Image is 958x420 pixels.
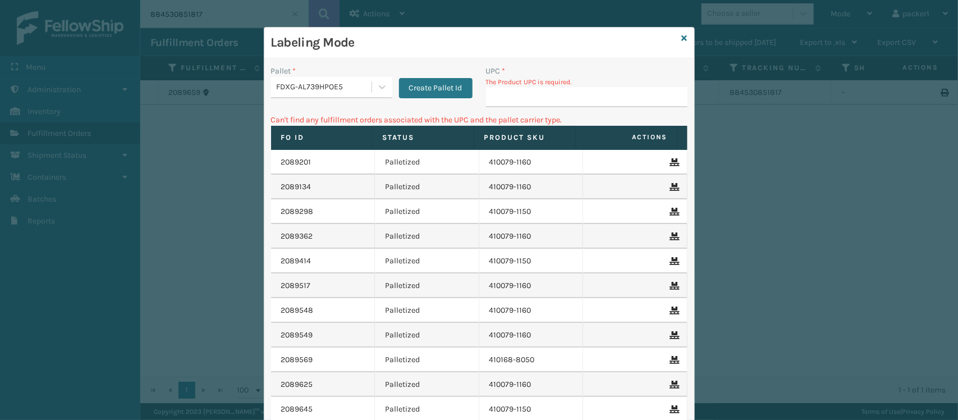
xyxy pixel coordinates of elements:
[375,298,479,323] td: Palletized
[375,150,479,175] td: Palletized
[670,356,677,364] i: Remove From Pallet
[670,183,677,191] i: Remove From Pallet
[375,372,479,397] td: Palletized
[271,34,677,51] h3: Labeling Mode
[271,114,687,126] p: Can't find any fulfillment orders associated with the UPC and the pallet carrier type.
[479,323,584,348] td: 410079-1160
[375,323,479,348] td: Palletized
[383,133,464,143] label: Status
[375,348,479,372] td: Palletized
[479,224,584,249] td: 410079-1160
[281,379,313,390] a: 2089625
[670,307,677,314] i: Remove From Pallet
[670,257,677,265] i: Remove From Pallet
[670,232,677,240] i: Remove From Pallet
[281,404,313,415] a: 2089645
[281,255,311,267] a: 2089414
[579,128,675,147] span: Actions
[375,224,479,249] td: Palletized
[375,273,479,298] td: Palletized
[281,354,313,366] a: 2089569
[479,175,584,199] td: 410079-1160
[375,199,479,224] td: Palletized
[670,405,677,413] i: Remove From Pallet
[479,348,584,372] td: 410168-8050
[281,157,311,168] a: 2089201
[670,331,677,339] i: Remove From Pallet
[479,199,584,224] td: 410079-1150
[281,181,311,193] a: 2089134
[670,158,677,166] i: Remove From Pallet
[479,273,584,298] td: 410079-1160
[281,280,311,291] a: 2089517
[281,330,313,341] a: 2089549
[277,81,373,93] div: FDXG-AL739HPOE5
[281,305,314,316] a: 2089548
[479,150,584,175] td: 410079-1160
[281,133,362,143] label: Fo Id
[486,77,687,87] p: The Product UPC is required.
[281,231,313,242] a: 2089362
[271,65,296,77] label: Pallet
[484,133,565,143] label: Product SKU
[479,298,584,323] td: 410079-1160
[281,206,314,217] a: 2089298
[375,249,479,273] td: Palletized
[670,208,677,216] i: Remove From Pallet
[375,175,479,199] td: Palletized
[670,381,677,389] i: Remove From Pallet
[399,78,473,98] button: Create Pallet Id
[479,249,584,273] td: 410079-1150
[486,65,506,77] label: UPC
[479,372,584,397] td: 410079-1160
[670,282,677,290] i: Remove From Pallet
